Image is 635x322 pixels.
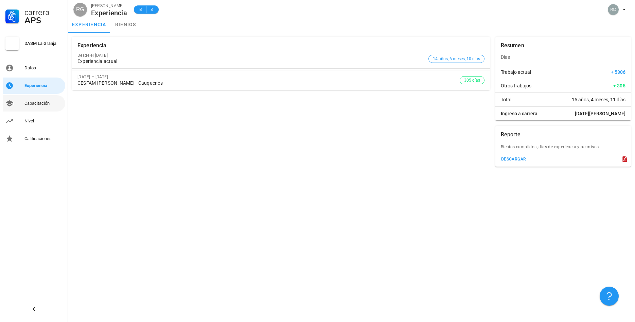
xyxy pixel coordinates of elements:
div: Datos [24,65,63,71]
span: Trabajo actual [501,69,531,75]
div: Resumen [501,37,524,54]
div: Desde el [DATE] [77,53,426,58]
span: + 305 [613,82,625,89]
div: Nivel [24,118,63,124]
div: Reporte [501,126,521,143]
div: Días [495,49,631,65]
div: [PERSON_NAME] [91,2,127,9]
span: 305 días [464,77,480,84]
a: Calificaciones [3,131,65,147]
div: avatar [608,4,619,15]
button: descargar [498,154,529,164]
div: Experiencia [24,83,63,88]
div: Experiencia actual [77,58,426,64]
div: Capacitación [24,101,63,106]
a: Experiencia [3,78,65,94]
span: 14 años, 6 meses, 10 días [433,55,480,63]
span: 15 años, 4 meses, 11 días [572,96,625,103]
div: CESFAM [PERSON_NAME] - Cauquenes [77,80,460,86]
span: Total [501,96,511,103]
span: + 5306 [611,69,625,75]
span: Otros trabajos [501,82,531,89]
span: [DATE][PERSON_NAME] [575,110,625,117]
div: APS [24,16,63,24]
span: B [138,6,143,13]
a: experiencia [68,16,110,33]
div: Bienios cumplidos, dias de experiencia y permisos. [495,143,631,154]
div: DASM La Granja [24,41,63,46]
div: Carrera [24,8,63,16]
div: [DATE] – [DATE] [77,74,460,79]
a: bienios [110,16,141,33]
div: Experiencia [77,37,107,54]
a: Nivel [3,113,65,129]
div: Experiencia [91,9,127,17]
div: descargar [501,157,526,162]
div: Calificaciones [24,136,63,141]
span: 8 [149,6,155,13]
a: Datos [3,60,65,76]
a: Capacitación [3,95,65,112]
span: Ingreso a carrera [501,110,537,117]
div: avatar [73,3,87,16]
span: RG [76,3,84,16]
